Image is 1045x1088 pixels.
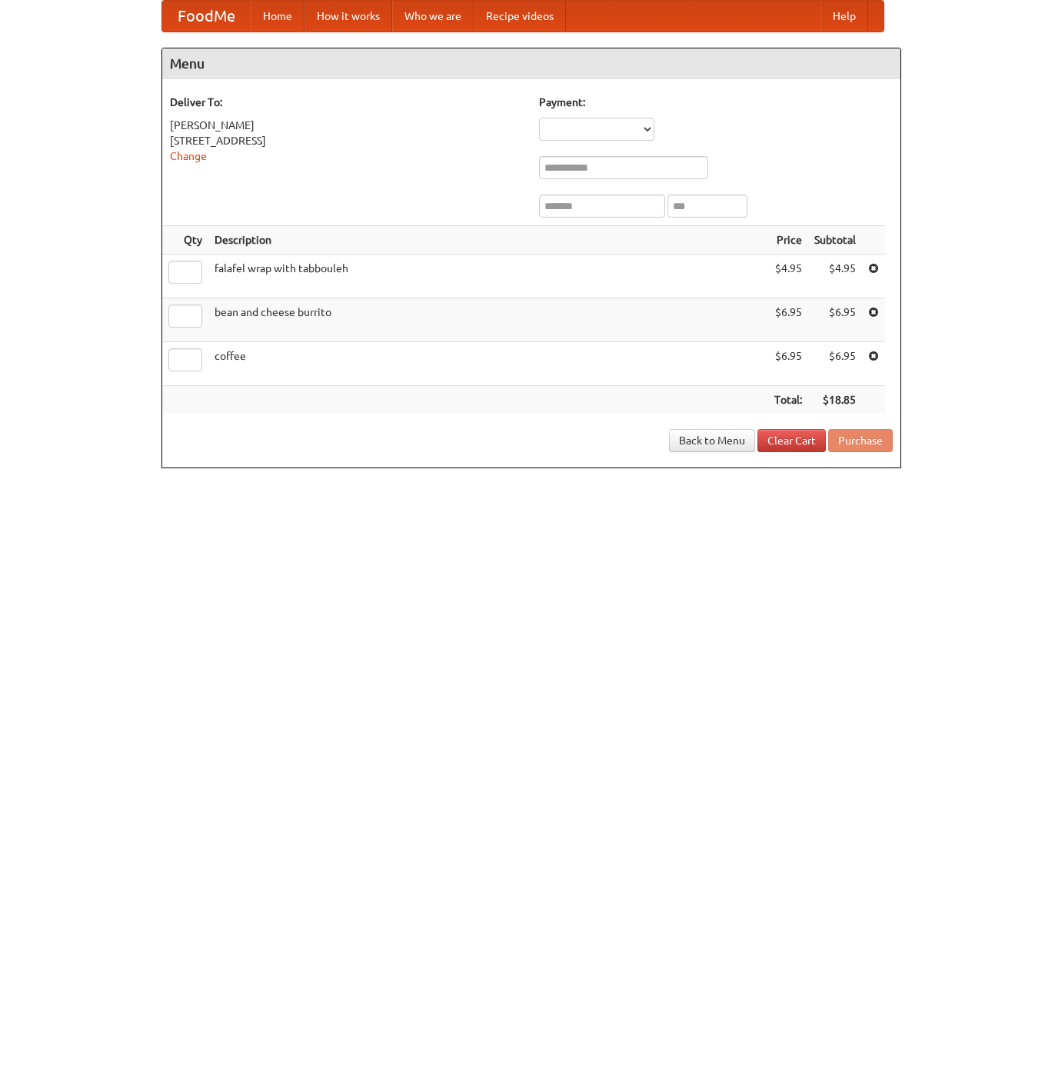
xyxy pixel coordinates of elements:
[170,150,207,162] a: Change
[208,298,768,342] td: bean and cheese burrito
[162,1,251,32] a: FoodMe
[208,342,768,386] td: coffee
[768,226,808,255] th: Price
[305,1,392,32] a: How it works
[208,226,768,255] th: Description
[808,386,862,414] th: $18.85
[828,429,893,452] button: Purchase
[768,342,808,386] td: $6.95
[768,298,808,342] td: $6.95
[820,1,868,32] a: Help
[808,226,862,255] th: Subtotal
[539,95,893,110] h5: Payment:
[757,429,826,452] a: Clear Cart
[808,298,862,342] td: $6.95
[474,1,566,32] a: Recipe videos
[669,429,755,452] a: Back to Menu
[170,133,524,148] div: [STREET_ADDRESS]
[251,1,305,32] a: Home
[808,342,862,386] td: $6.95
[768,386,808,414] th: Total:
[208,255,768,298] td: falafel wrap with tabbouleh
[808,255,862,298] td: $4.95
[170,118,524,133] div: [PERSON_NAME]
[170,95,524,110] h5: Deliver To:
[162,48,900,79] h4: Menu
[392,1,474,32] a: Who we are
[162,226,208,255] th: Qty
[768,255,808,298] td: $4.95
